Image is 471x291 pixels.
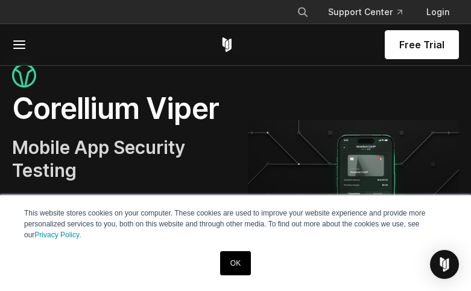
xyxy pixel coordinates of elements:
p: This website stores cookies on your computer. These cookies are used to improve your website expe... [24,208,447,240]
a: Support Center [318,1,412,23]
span: Mobile App Security Testing [12,136,185,181]
p: Viper provides virtual iOS and Android devices that enable mobile app pentesting capabilities, sp... [12,191,224,249]
a: Login [417,1,459,23]
img: viper_icon_large [12,63,36,88]
span: Free Trial [399,37,444,52]
img: viper_hero [248,120,460,270]
button: Search [292,1,314,23]
h1: Corellium Viper [12,91,224,127]
a: Free Trial [385,30,459,59]
a: Corellium Home [220,37,235,52]
div: Open Intercom Messenger [430,250,459,279]
a: OK [220,251,251,275]
div: Navigation Menu [287,1,459,23]
a: Privacy Policy. [34,231,81,239]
